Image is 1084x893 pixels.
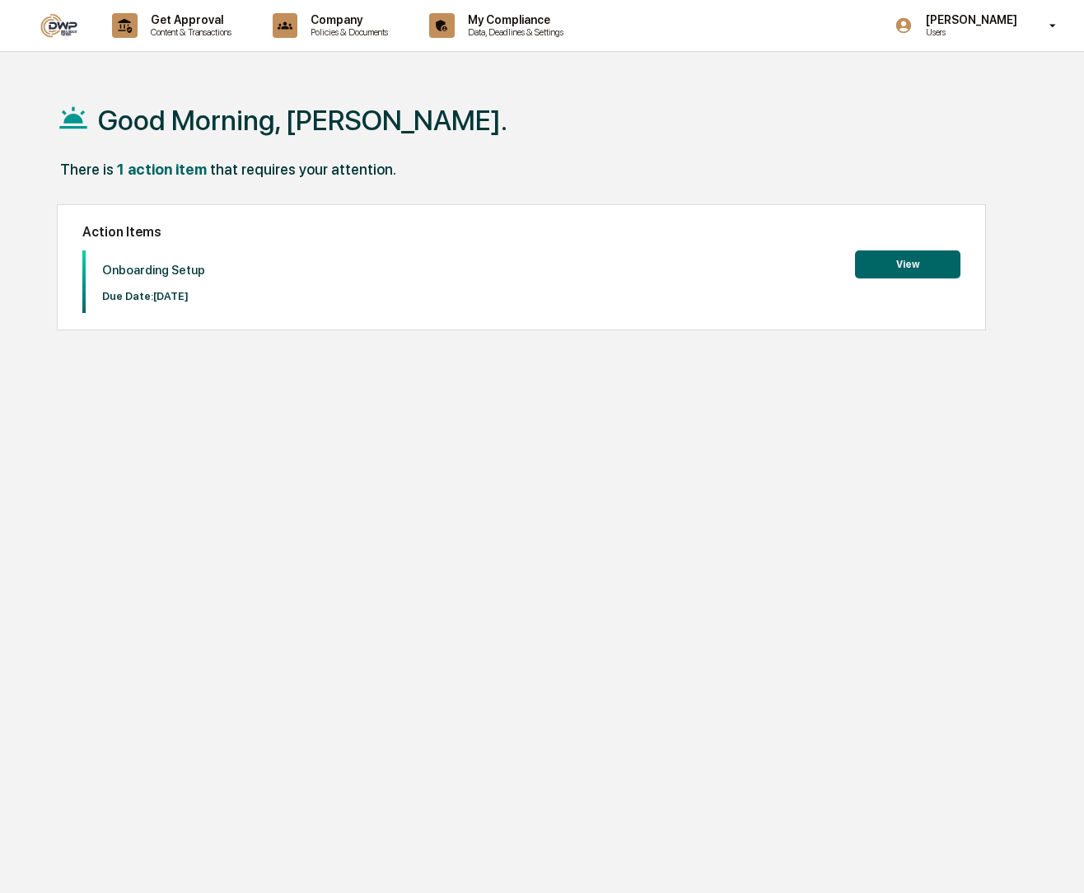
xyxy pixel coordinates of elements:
[98,104,507,137] h1: Good Morning, [PERSON_NAME].
[297,26,396,38] p: Policies & Documents
[40,13,79,38] img: logo
[102,290,205,302] p: Due Date: [DATE]
[455,13,572,26] p: My Compliance
[138,26,240,38] p: Content & Transactions
[855,250,960,278] button: View
[138,13,240,26] p: Get Approval
[913,26,1026,38] p: Users
[455,26,572,38] p: Data, Deadlines & Settings
[855,255,960,271] a: View
[210,161,396,178] div: that requires your attention.
[102,263,205,278] p: Onboarding Setup
[60,161,114,178] div: There is
[297,13,396,26] p: Company
[117,161,207,178] div: 1 action item
[82,224,960,240] h2: Action Items
[913,13,1026,26] p: [PERSON_NAME]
